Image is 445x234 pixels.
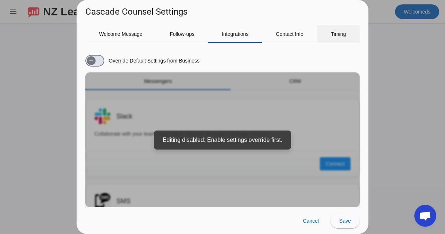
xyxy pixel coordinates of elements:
[170,31,194,37] span: Follow-ups
[331,31,346,37] span: Timing
[222,31,248,37] span: Integrations
[297,214,325,228] button: Cancel
[414,205,436,227] div: Open chat
[99,31,143,37] span: Welcome Message
[289,79,301,84] span: CRM
[107,57,200,64] label: Override Default Settings from Business
[144,79,172,84] span: Messengers
[303,218,319,224] span: Cancel
[276,31,303,37] span: Contact Info
[339,218,351,224] span: Save
[330,214,360,228] button: Save
[85,6,187,18] h1: Cascade Counsel Settings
